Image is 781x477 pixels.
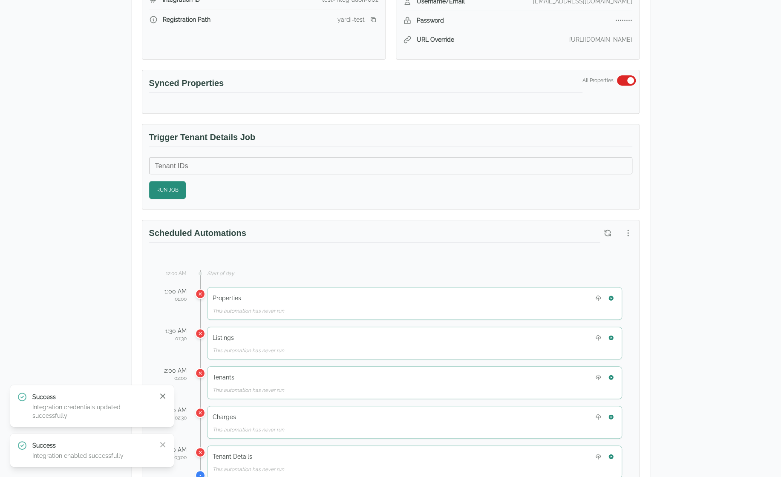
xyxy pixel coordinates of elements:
button: Run Properties now [605,293,617,304]
p: Success [32,393,152,401]
h3: Trigger Tenant Details Job [149,131,632,147]
h5: Tenant Details [213,452,252,461]
button: Run Job [149,181,186,199]
button: Switch to select specific properties [617,75,636,86]
button: Upload Listings file [593,332,604,343]
h5: Charges [213,413,236,421]
button: Run Tenants now [605,372,617,383]
div: Charges was scheduled for 2:30 AM but missed its scheduled time and hasn't run [195,408,205,418]
h3: Scheduled Automations [149,227,600,243]
div: This automation has never run [213,307,617,314]
div: •••••••• [615,16,632,25]
div: This automation has never run [213,466,617,473]
div: 1:30 AM [159,327,187,335]
button: Run Tenant Details now [605,451,617,462]
button: Upload Tenants file [593,372,604,383]
button: Refresh scheduled automations [600,225,615,241]
div: Start of day [207,270,622,277]
span: Password [417,16,444,25]
h5: Tenants [213,373,234,382]
div: yardi-test [337,15,365,24]
button: Run Charges now [605,411,617,422]
button: Upload Properties file [593,293,604,304]
button: Run Listings now [605,332,617,343]
div: Properties was scheduled for 1:00 AM but missed its scheduled time and hasn't run [195,289,205,299]
span: Registration Path [163,15,210,24]
button: Copy registration link [368,14,378,25]
div: This automation has never run [213,347,617,354]
button: Upload Tenant Details file [593,451,604,462]
div: 2:00 AM [159,366,187,375]
h3: Synced Properties [149,77,582,93]
button: Upload Charges file [593,411,604,422]
h5: Listings [213,333,234,342]
div: 02:00 [159,375,187,382]
div: [URL][DOMAIN_NAME] [569,35,632,44]
div: 01:00 [159,296,187,302]
div: Listings was scheduled for 1:30 AM but missed its scheduled time and hasn't run [195,328,205,339]
div: Tenants was scheduled for 2:00 AM but missed its scheduled time and hasn't run [195,368,205,378]
div: Tenant Details was scheduled for 3:00 AM but missed its scheduled time and hasn't run [195,447,205,457]
span: All Properties [582,77,614,84]
div: 1:00 AM [159,287,187,296]
div: 01:30 [159,335,187,342]
span: URL Override [417,35,454,44]
p: Integration credentials updated successfully [32,403,152,420]
div: This automation has never run [213,387,617,394]
h5: Properties [213,294,241,302]
div: This automation has never run [213,426,617,433]
div: 12:00 AM [159,270,187,277]
p: Success [32,441,152,450]
button: More options [620,225,636,241]
p: Integration enabled successfully [32,451,152,460]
